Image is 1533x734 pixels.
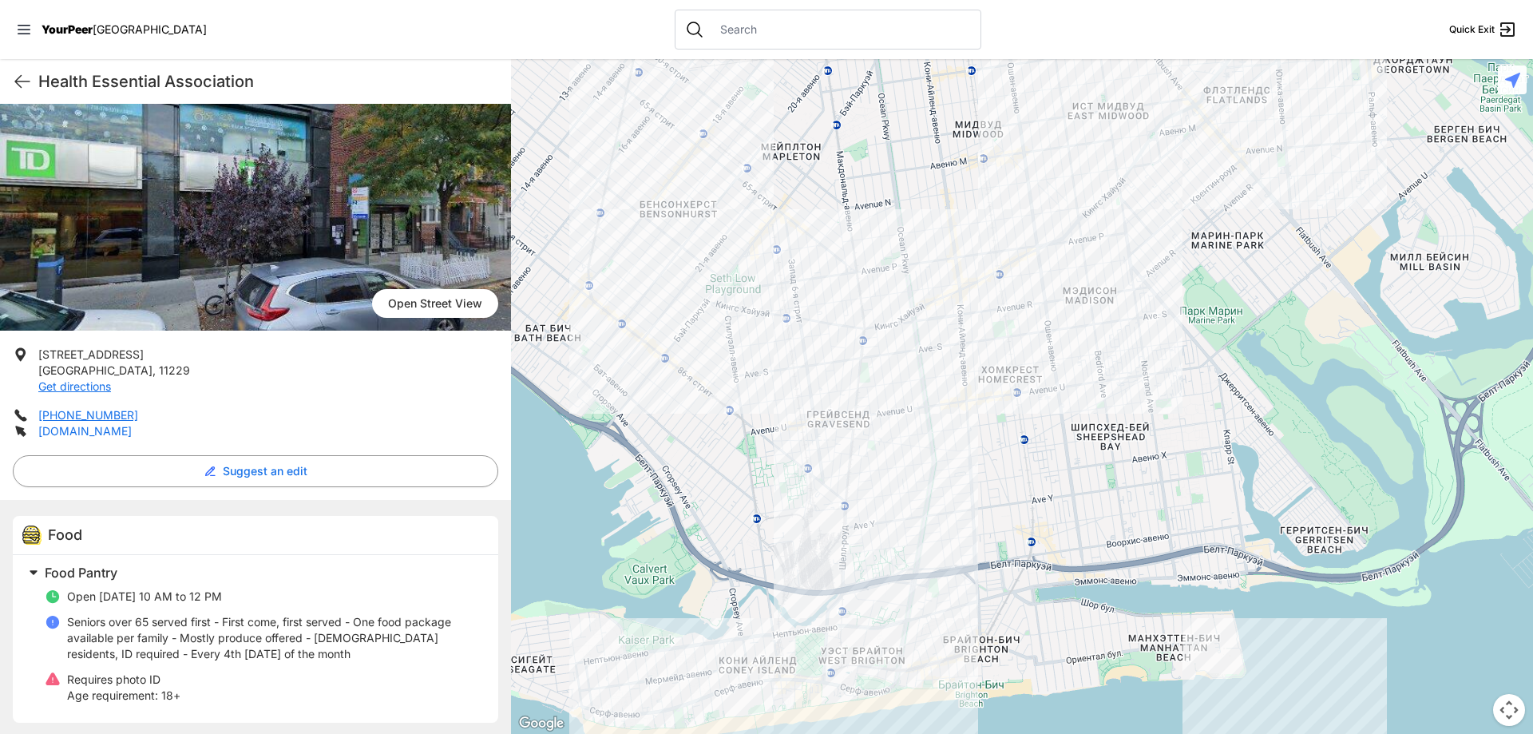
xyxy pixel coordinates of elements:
[159,363,190,377] span: 11229
[42,25,207,34] a: YourPeer[GEOGRAPHIC_DATA]
[515,713,568,734] a: Открыть эту область в Google Картах (в новом окне)
[93,22,207,36] span: [GEOGRAPHIC_DATA]
[711,22,971,38] input: Search
[42,22,93,36] span: YourPeer
[67,672,180,688] p: Requires photo ID
[67,688,180,704] p: 18+
[1493,694,1525,726] button: Управление камерой на карте
[372,289,498,318] a: Open Street View
[515,713,568,734] img: Google
[38,363,153,377] span: [GEOGRAPHIC_DATA]
[48,526,82,543] span: Food
[38,347,144,361] span: [STREET_ADDRESS]
[1449,20,1517,39] a: Quick Exit
[223,463,307,479] span: Suggest an edit
[67,614,479,662] p: Seniors over 65 served first - First come, first served - One food package available per family -...
[38,424,132,438] a: [DOMAIN_NAME]
[13,455,498,487] button: Suggest an edit
[1449,23,1495,36] span: Quick Exit
[67,589,222,603] span: Open [DATE] 10 AM to 12 PM
[45,565,117,581] span: Food Pantry
[38,379,111,393] a: Get directions
[67,688,158,702] span: Age requirement:
[153,363,156,377] span: ,
[38,70,498,93] h1: Health Essential Association
[38,408,138,422] a: [PHONE_NUMBER]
